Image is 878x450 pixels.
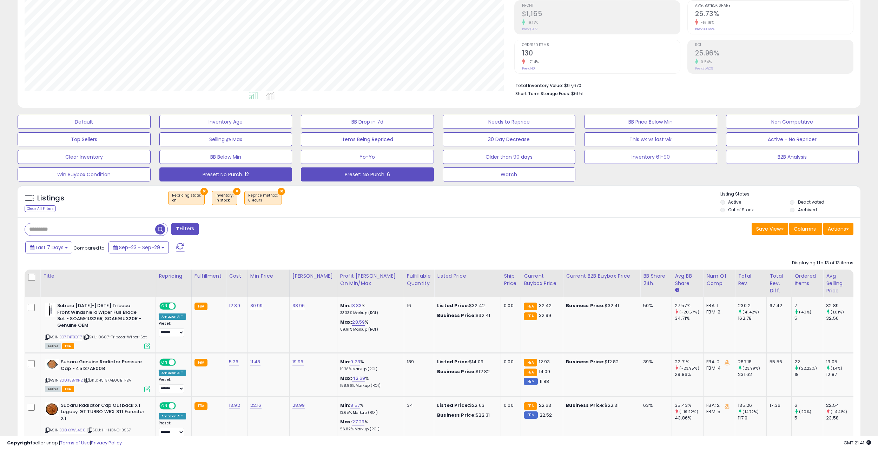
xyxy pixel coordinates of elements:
b: Min: [340,358,351,365]
b: Listed Price: [437,302,469,309]
button: Default [18,115,151,129]
a: 28.59 [352,319,365,326]
div: Fulfillable Quantity [407,272,431,287]
b: Short Term Storage Fees: [515,91,570,97]
div: Preset: [159,377,186,393]
div: $12.82 [437,369,495,375]
small: (20%) [799,409,811,415]
div: seller snap | | [7,440,122,446]
div: Current Buybox Price [524,272,560,287]
span: 22.63 [539,402,552,409]
div: Preset: [159,421,186,437]
button: Preset: No Purch. 12 [159,167,292,181]
button: Actions [823,223,853,235]
button: Inventory Age [159,115,292,129]
b: Max: [340,375,352,382]
small: FBA [194,303,207,310]
a: 13.92 [229,402,240,409]
a: 12.39 [229,302,240,309]
b: Total Inventory Value: [515,82,563,88]
div: 5 [794,415,823,421]
div: 43.86% [675,415,703,421]
span: Profit [522,4,680,8]
small: Prev: 140 [522,66,535,71]
span: 2025-10-7 21:41 GMT [844,439,871,446]
button: × [200,188,208,195]
label: Active [728,199,741,205]
div: % [340,359,398,372]
button: Selling @ Max [159,132,292,146]
a: 9.23 [350,358,360,365]
div: Listed Price [437,272,498,280]
span: Avg. Buybox Share [695,4,853,8]
div: % [340,303,398,316]
small: (41.42%) [742,309,759,315]
div: Profit [PERSON_NAME] on Min/Max [340,272,401,287]
small: (1.01%) [831,309,844,315]
a: 5.36 [229,358,239,365]
span: Inventory : [216,193,233,203]
span: FBA [62,386,74,392]
button: Needs to Reprice [443,115,576,129]
button: Clear Inventory [18,150,151,164]
a: 22.16 [250,402,262,409]
div: Fulfillment [194,272,223,280]
button: Preset: No Purch. 6 [301,167,434,181]
a: 8.57 [350,402,360,409]
button: Items Being Repriced [301,132,434,146]
div: 287.18 [738,359,766,365]
div: 63% [643,402,666,409]
div: 231.62 [738,371,766,378]
div: % [340,402,398,415]
div: Num of Comp. [706,272,732,287]
button: This wk vs last wk [584,132,717,146]
div: 0.00 [504,402,515,409]
button: Active - No Repricer [726,132,859,146]
div: 34.71% [675,315,703,322]
span: Columns [794,225,816,232]
small: (40%) [799,309,811,315]
span: Last 7 Days [36,244,64,251]
div: $22.63 [437,402,495,409]
a: B00J3B7XP2 [59,377,83,383]
div: 22 [794,359,823,365]
div: 12.87 [826,371,854,378]
button: Win Buybox Condition [18,167,151,181]
b: Max: [340,319,352,325]
div: 22.54 [826,402,854,409]
h2: 25.96% [695,49,853,59]
a: B07F4TBQF7 [59,334,82,340]
span: ROI [695,43,853,47]
div: Displaying 1 to 13 of 13 items [792,260,853,266]
div: 162.78 [738,315,766,322]
button: × [278,188,285,195]
div: on [172,198,201,203]
a: Terms of Use [60,439,90,446]
div: 16 [407,303,429,309]
button: BB Drop in 7d [301,115,434,129]
div: 17.36 [770,402,786,409]
div: 39% [643,359,666,365]
div: BB Share 24h. [643,272,669,287]
small: (-4.41%) [831,409,847,415]
button: 30 Day Decrease [443,132,576,146]
b: Listed Price: [437,402,469,409]
span: ON [160,403,169,409]
p: 13.65% Markup (ROI) [340,410,398,415]
small: (23.99%) [742,365,760,371]
h2: $1,165 [522,10,680,19]
div: Ordered Items [794,272,820,287]
button: Yo-Yo [301,150,434,164]
h2: 25.73% [695,10,853,19]
div: $32.41 [566,303,635,309]
div: [PERSON_NAME] [292,272,334,280]
div: Amazon AI * [159,313,186,320]
div: FBA: 2 [706,359,730,365]
small: FBA [524,359,537,366]
label: Deactivated [798,199,824,205]
div: $14.09 [437,359,495,365]
div: Amazon AI * [159,370,186,376]
button: Last 7 Days [25,241,72,253]
a: 42.69 [352,375,365,382]
h2: 130 [522,49,680,59]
